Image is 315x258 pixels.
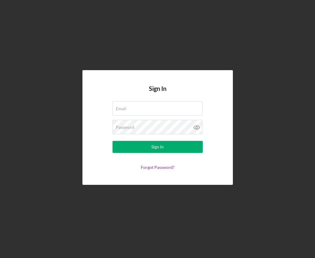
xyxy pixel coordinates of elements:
[149,85,166,101] h4: Sign In
[151,141,164,153] div: Sign In
[116,106,126,111] label: Email
[113,141,203,153] button: Sign In
[116,125,134,130] label: Password
[141,165,174,170] a: Forgot Password?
